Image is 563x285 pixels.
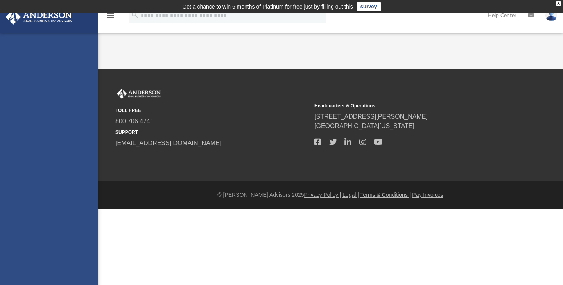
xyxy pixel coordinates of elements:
a: Pay Invoices [412,192,443,198]
a: [GEOGRAPHIC_DATA][US_STATE] [314,123,414,129]
small: Headquarters & Operations [314,102,508,109]
div: close [556,1,561,6]
div: Get a chance to win 6 months of Platinum for free just by filling out this [182,2,353,11]
a: [EMAIL_ADDRESS][DOMAIN_NAME] [115,140,221,146]
img: Anderson Advisors Platinum Portal [4,9,74,25]
a: [STREET_ADDRESS][PERSON_NAME] [314,113,428,120]
a: Legal | [342,192,359,198]
img: Anderson Advisors Platinum Portal [115,89,162,99]
a: Privacy Policy | [304,192,341,198]
a: Terms & Conditions | [360,192,411,198]
a: survey [357,2,381,11]
a: 800.706.4741 [115,118,154,125]
i: menu [106,11,115,20]
i: search [131,11,139,19]
img: User Pic [545,10,557,21]
small: TOLL FREE [115,107,309,114]
div: © [PERSON_NAME] Advisors 2025 [98,191,563,199]
small: SUPPORT [115,129,309,136]
a: menu [106,15,115,20]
